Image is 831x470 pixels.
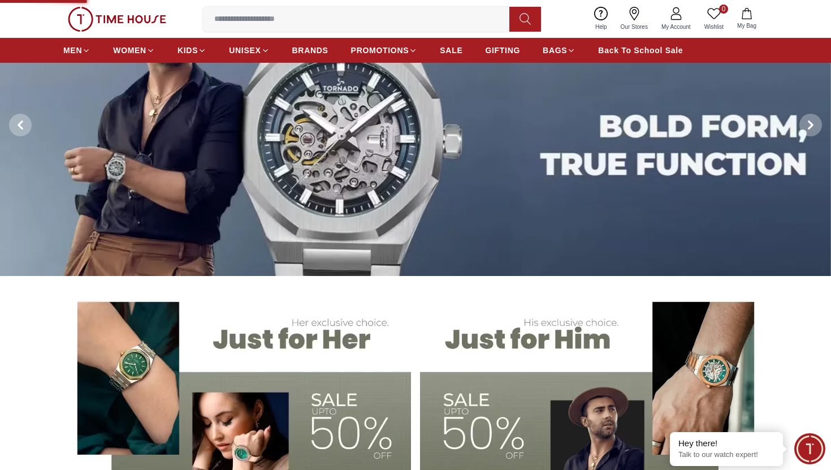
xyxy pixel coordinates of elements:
[63,40,90,61] a: MEN
[678,450,774,460] p: Talk to our watch expert!
[616,23,652,31] span: Our Stores
[485,40,520,61] a: GIFTING
[591,23,612,31] span: Help
[351,40,418,61] a: PROMOTIONS
[678,438,774,449] div: Hey there!
[719,5,728,14] span: 0
[440,45,462,56] span: SALE
[733,21,761,30] span: My Bag
[113,45,146,56] span: WOMEN
[598,45,683,56] span: Back To School Sale
[351,45,409,56] span: PROMOTIONS
[657,23,695,31] span: My Account
[485,45,520,56] span: GIFTING
[178,45,198,56] span: KIDS
[543,45,567,56] span: BAGS
[292,45,328,56] span: BRANDS
[698,5,730,33] a: 0Wishlist
[700,23,728,31] span: Wishlist
[63,45,82,56] span: MEN
[229,40,269,61] a: UNISEX
[588,5,614,33] a: Help
[292,40,328,61] a: BRANDS
[730,6,763,32] button: My Bag
[440,40,462,61] a: SALE
[543,40,575,61] a: BAGS
[794,433,825,464] div: Chat Widget
[178,40,206,61] a: KIDS
[68,7,166,32] img: ...
[614,5,655,33] a: Our Stores
[229,45,261,56] span: UNISEX
[113,40,155,61] a: WOMEN
[598,40,683,61] a: Back To School Sale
